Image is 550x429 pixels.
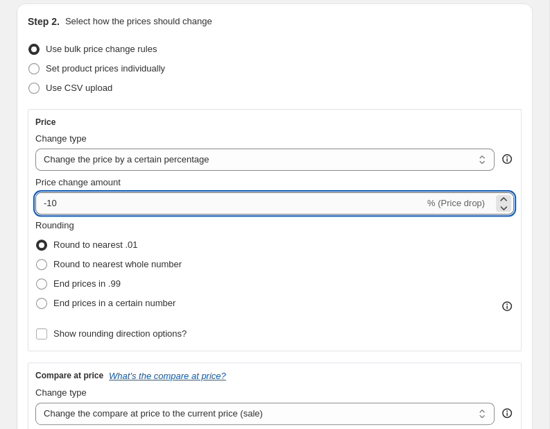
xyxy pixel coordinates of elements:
div: help [500,406,514,420]
p: Select how the prices should change [65,15,212,28]
div: help [500,152,514,166]
span: Show rounding direction options? [53,328,187,339]
span: Set product prices individually [46,63,165,74]
span: End prices in a certain number [53,298,175,308]
span: Price change amount [35,177,121,187]
span: Round to nearest whole number [53,259,182,269]
input: -15 [35,192,424,214]
span: Use bulk price change rules [46,44,157,54]
h2: Step 2. [28,15,60,28]
button: What's the compare at price? [109,371,226,381]
span: % (Price drop) [427,198,485,208]
span: Rounding [35,220,74,230]
span: Change type [35,387,87,398]
span: End prices in .99 [53,278,121,289]
h3: Compare at price [35,370,103,381]
span: Use CSV upload [46,83,112,93]
span: Round to nearest .01 [53,239,137,250]
span: Change type [35,133,87,144]
h3: Price [35,117,55,128]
